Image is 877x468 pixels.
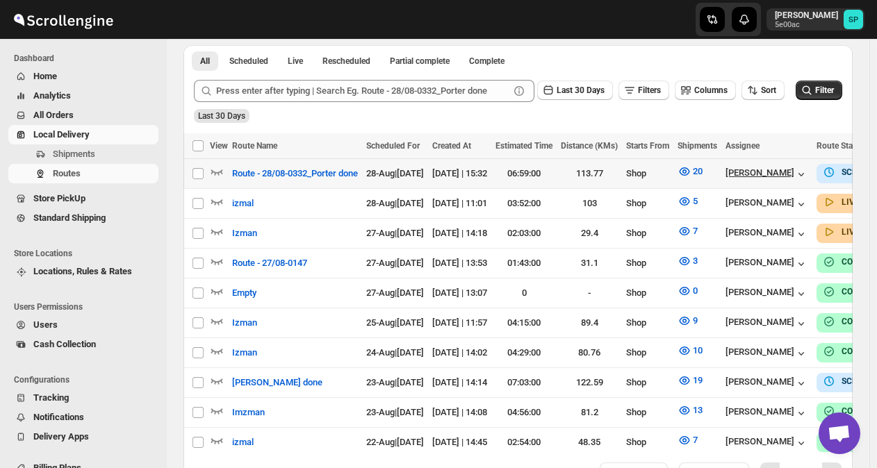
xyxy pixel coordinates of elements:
[432,346,487,360] div: [DATE] | 14:02
[775,10,838,21] p: [PERSON_NAME]
[626,226,669,240] div: Shop
[14,53,160,64] span: Dashboard
[198,111,245,121] span: Last 30 Days
[232,286,256,300] span: Empty
[495,376,552,390] div: 07:03:00
[366,228,424,238] span: 27-Aug | [DATE]
[626,406,669,419] div: Shop
[561,197,618,210] div: 103
[224,401,273,424] button: Imzman
[366,287,424,298] span: 27-Aug | [DATE]
[33,412,84,422] span: Notifications
[432,406,487,419] div: [DATE] | 14:08
[366,168,424,178] span: 28-Aug | [DATE]
[726,317,808,331] button: [PERSON_NAME]
[224,162,366,185] button: Route - 28/08-0332_Porter done
[8,106,158,125] button: All Orders
[232,141,277,151] span: Route Name
[8,315,158,335] button: Users
[366,141,420,151] span: Scheduled For
[432,141,471,151] span: Created At
[726,167,808,181] button: [PERSON_NAME]
[232,346,257,360] span: Izman
[626,167,669,181] div: Shop
[626,197,669,210] div: Shop
[432,256,487,270] div: [DATE] | 13:53
[726,406,808,420] button: [PERSON_NAME]
[210,141,228,151] span: View
[693,285,698,296] span: 0
[366,407,424,417] span: 23-Aug | [DATE]
[626,435,669,449] div: Shop
[626,376,669,390] div: Shop
[224,342,265,364] button: Izman
[33,71,57,81] span: Home
[232,406,265,419] span: Imzman
[495,197,552,210] div: 03:52:00
[495,167,552,181] div: 06:59:00
[232,316,257,330] span: Izman
[693,405,703,415] span: 13
[14,301,160,312] span: Users Permissions
[817,141,864,151] span: Route Status
[822,225,860,239] button: LIVE
[14,248,160,259] span: Store Locations
[761,85,776,95] span: Sort
[495,316,552,330] div: 04:15:00
[495,286,552,300] div: 0
[390,56,450,67] span: Partial complete
[33,129,90,140] span: Local Delivery
[33,392,69,403] span: Tracking
[322,56,370,67] span: Rescheduled
[8,408,158,427] button: Notifications
[33,193,85,203] span: Store PickUp
[232,167,358,181] span: Route - 28/08-0332_Porter done
[726,346,808,360] div: [PERSON_NAME]
[8,262,158,281] button: Locations, Rules & Rates
[561,376,618,390] div: 122.59
[618,81,669,100] button: Filters
[819,412,860,454] a: Open chat
[33,90,71,101] span: Analytics
[232,226,257,240] span: Izman
[366,377,424,387] span: 23-Aug | [DATE]
[216,80,509,102] input: Press enter after typing | Search Eg. Route - 28/08-0332_Porter done
[726,227,808,241] button: [PERSON_NAME]
[842,197,860,207] b: LIVE
[561,226,618,240] div: 29.4
[432,226,487,240] div: [DATE] | 14:18
[224,282,265,304] button: Empty
[192,51,218,71] button: All routes
[561,346,618,360] div: 80.76
[33,431,89,442] span: Delivery Apps
[33,212,106,223] span: Standard Shipping
[669,160,711,183] button: 20
[561,167,618,181] div: 113.77
[495,141,552,151] span: Estimated Time
[14,374,160,385] span: Configurations
[495,226,552,240] div: 02:03:00
[232,256,307,270] span: Route - 27/08-0147
[495,346,552,360] div: 04:29:00
[775,21,838,29] p: 5e00ac
[626,286,669,300] div: Shop
[232,435,254,449] span: izmal
[33,266,132,276] span: Locations, Rules & Rates
[694,85,728,95] span: Columns
[726,287,808,301] div: [PERSON_NAME]
[561,286,618,300] div: -
[557,85,605,95] span: Last 30 Days
[432,167,487,181] div: [DATE] | 15:32
[626,141,669,151] span: Starts From
[432,286,487,300] div: [DATE] | 13:07
[726,436,808,450] button: [PERSON_NAME]
[849,15,858,24] text: SP
[224,252,315,274] button: Route - 27/08-0147
[693,196,698,206] span: 5
[495,435,552,449] div: 02:54:00
[726,257,808,271] button: [PERSON_NAME]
